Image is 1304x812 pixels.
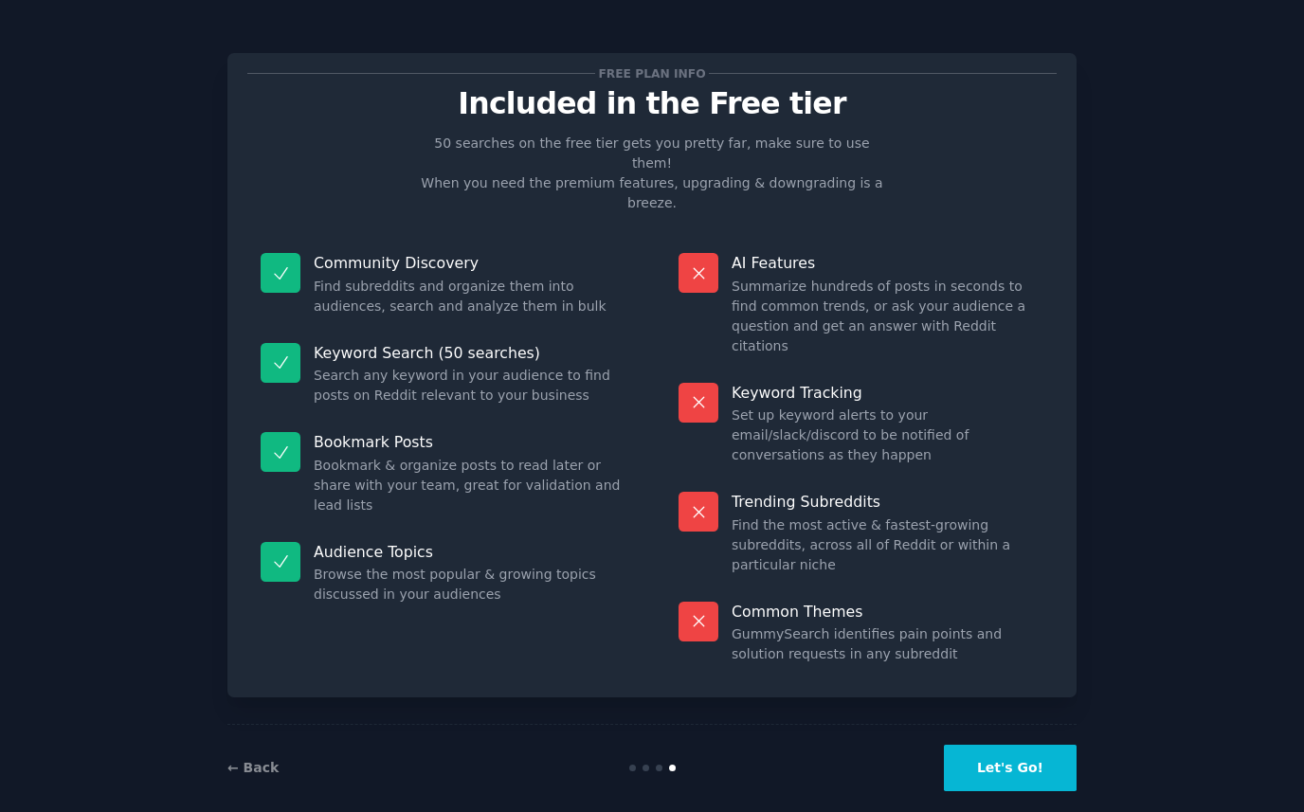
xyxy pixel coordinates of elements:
dd: Bookmark & organize posts to read later or share with your team, great for validation and lead lists [314,456,625,515]
p: Included in the Free tier [247,87,1057,120]
p: Keyword Tracking [732,383,1043,403]
dd: Set up keyword alerts to your email/slack/discord to be notified of conversations as they happen [732,406,1043,465]
dd: Summarize hundreds of posts in seconds to find common trends, or ask your audience a question and... [732,277,1043,356]
dd: Find the most active & fastest-growing subreddits, across all of Reddit or within a particular niche [732,515,1043,575]
p: Trending Subreddits [732,492,1043,512]
p: 50 searches on the free tier gets you pretty far, make sure to use them! When you need the premiu... [413,134,891,213]
p: Keyword Search (50 searches) [314,343,625,363]
a: ← Back [227,760,279,775]
p: Bookmark Posts [314,432,625,452]
dd: GummySearch identifies pain points and solution requests in any subreddit [732,624,1043,664]
p: Community Discovery [314,253,625,273]
p: Audience Topics [314,542,625,562]
dd: Find subreddits and organize them into audiences, search and analyze them in bulk [314,277,625,316]
button: Let's Go! [944,745,1077,791]
dd: Browse the most popular & growing topics discussed in your audiences [314,565,625,604]
p: AI Features [732,253,1043,273]
dd: Search any keyword in your audience to find posts on Reddit relevant to your business [314,366,625,406]
span: Free plan info [595,63,709,83]
p: Common Themes [732,602,1043,622]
